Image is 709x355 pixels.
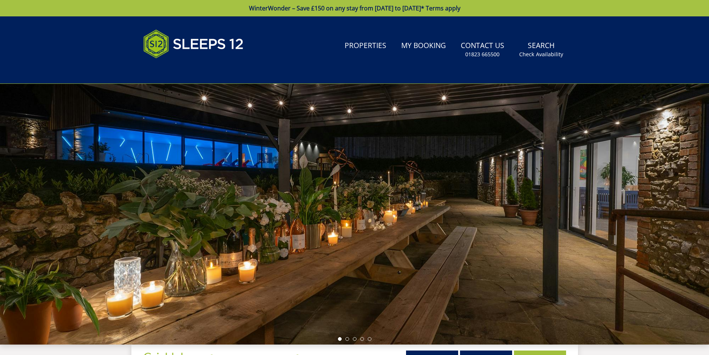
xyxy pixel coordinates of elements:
[516,38,566,62] a: SearchCheck Availability
[342,38,389,54] a: Properties
[398,38,449,54] a: My Booking
[458,38,507,62] a: Contact Us01823 665500
[519,51,563,58] small: Check Availability
[143,25,244,63] img: Sleeps 12
[140,67,218,73] iframe: Customer reviews powered by Trustpilot
[465,51,499,58] small: 01823 665500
